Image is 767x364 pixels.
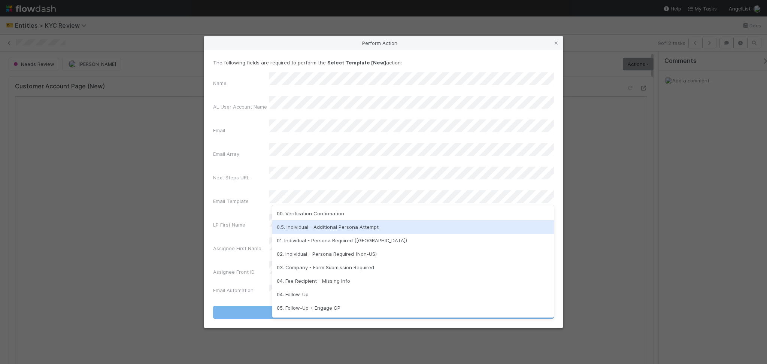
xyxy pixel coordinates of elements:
[213,103,267,110] label: AL User Account Name
[272,261,554,274] div: 03. Company - Form Submission Required
[213,197,249,205] label: Email Template
[327,60,386,66] strong: Select Template [New]
[272,207,554,220] div: 00. Verification Confirmation
[213,59,554,66] p: The following fields are required to perform the action:
[272,315,554,328] div: 06. Follow-Up LP + Follow-Up GP
[213,150,239,158] label: Email Array
[272,301,554,315] div: 05. Follow-Up + Engage GP
[213,221,245,228] label: LP First Name
[213,306,554,319] button: Select Template [New]
[213,245,261,252] label: Assignee First Name
[272,288,554,301] div: 04. Follow-Up
[213,174,249,181] label: Next Steps URL
[213,286,254,294] label: Email Automation
[213,79,227,87] label: Name
[213,127,225,134] label: Email
[272,234,554,247] div: 01. Individual - Persona Required ([GEOGRAPHIC_DATA])
[272,274,554,288] div: 04. Fee Recipient - Missing Info
[213,268,255,276] label: Assignee Front ID
[272,247,554,261] div: 02. Individual - Persona Required (Non-US)
[204,36,563,50] div: Perform Action
[272,220,554,234] div: 0.5. Individual - Additional Persona Attempt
